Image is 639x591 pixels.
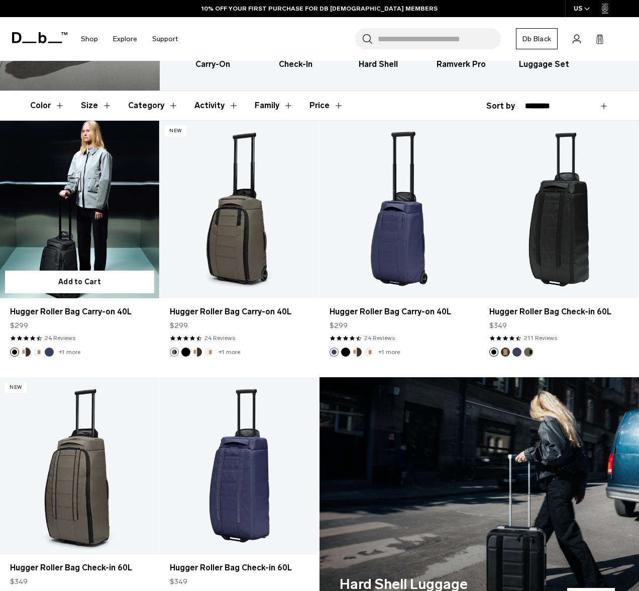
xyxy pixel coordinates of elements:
h3: Hard Shell [346,58,411,70]
button: Forest Green [524,348,533,357]
a: 24 reviews [45,333,75,343]
nav: Main Navigation [73,17,185,61]
button: Toggle Filter [30,91,65,120]
a: Hugger Roller Bag Check-in 60L [160,377,319,554]
button: Blue Hour [45,348,54,357]
a: 24 reviews [364,333,395,343]
button: Toggle Filter [194,91,239,120]
button: Oatmilk [364,348,373,357]
button: Toggle Filter [81,91,112,120]
span: $299 [10,320,28,331]
p: New [5,382,27,393]
button: Black Out [341,348,350,357]
a: Support [152,21,178,57]
button: Black Out [10,348,19,357]
span: $349 [170,576,187,587]
button: Black Out [181,348,190,357]
button: Toggle Price [309,91,344,120]
a: +1 more [59,349,80,356]
h3: Carry-On [180,58,245,70]
button: Blue Hour [512,348,521,357]
button: Toggle Filter [255,91,293,120]
a: Hugger Roller Bag Check-in 60L [10,562,149,574]
button: Blue Hour [330,348,339,357]
a: +1 more [219,349,240,356]
button: Cappuccino [22,348,31,357]
a: +1 more [378,349,400,356]
button: Espresso [501,348,510,357]
a: Hugger Roller Bag Carry-on 40L [319,121,479,298]
a: 10% OFF YOUR FIRST PURCHASE FOR DB [DEMOGRAPHIC_DATA] MEMBERS [201,4,438,13]
p: New [165,126,186,136]
button: Cappuccino [353,348,362,357]
button: Black Out [489,348,498,357]
h3: Luggage Set [511,58,577,70]
h3: Ramverk Pro [429,58,494,70]
a: Shop [81,21,98,57]
a: Hugger Roller Bag Check-in 60L [479,121,638,298]
a: Db Black [516,28,558,49]
button: Toggle Filter [128,91,178,120]
span: $299 [170,320,188,331]
button: Add to Cart [5,271,154,293]
a: Hugger Roller Bag Carry-on 40L [10,306,149,318]
a: 24 reviews [204,333,235,343]
a: Hugger Roller Bag Carry-on 40L [160,121,319,298]
h3: Check-In [263,58,328,70]
button: Forest Green [170,348,179,357]
span: $349 [10,576,28,587]
span: $349 [489,320,507,331]
a: Hugger Roller Bag Carry-on 40L [330,306,469,318]
button: Oatmilk [33,348,42,357]
a: Hugger Roller Bag Check-in 60L [489,306,628,318]
a: Explore [113,21,137,57]
a: Hugger Roller Bag Check-in 60L [170,562,309,574]
button: Cappuccino [193,348,202,357]
button: Oatmilk [204,348,214,357]
a: Hugger Roller Bag Carry-on 40L [170,306,309,318]
span: $299 [330,320,348,331]
a: 211 reviews [524,333,557,343]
